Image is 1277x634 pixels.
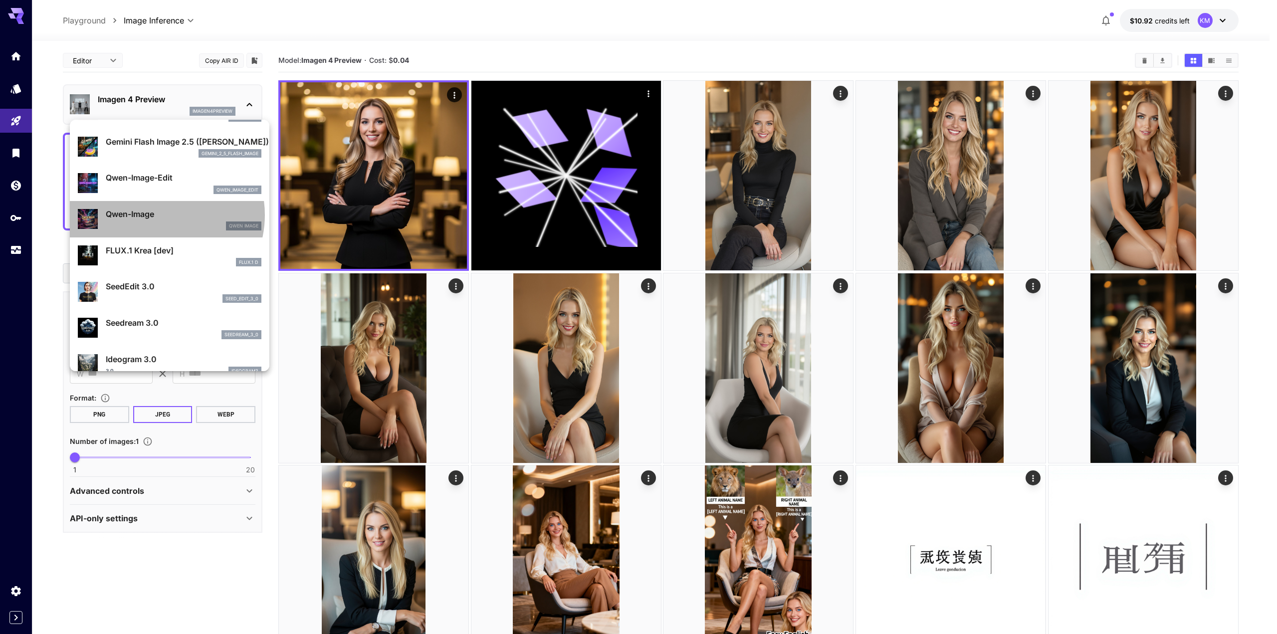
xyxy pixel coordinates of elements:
[239,259,258,266] p: FLUX.1 D
[78,204,261,234] div: Qwen-ImageQwen Image
[106,353,261,365] p: Ideogram 3.0
[106,244,261,256] p: FLUX.1 Krea [dev]
[78,276,261,307] div: SeedEdit 3.0seed_edit_3_0
[78,349,261,380] div: Ideogram 3.03.0ideogram3
[106,367,114,375] p: 3.0
[78,168,261,198] div: Qwen-Image-Editqwen_image_edit
[231,368,258,375] p: ideogram3
[225,295,258,302] p: seed_edit_3_0
[224,331,258,338] p: seedream_3_0
[106,280,261,292] p: SeedEdit 3.0
[78,313,261,343] div: Seedream 3.0seedream_3_0
[106,317,261,329] p: Seedream 3.0
[78,240,261,271] div: FLUX.1 Krea [dev]FLUX.1 D
[106,172,261,184] p: Qwen-Image-Edit
[202,150,258,157] p: gemini_2_5_flash_image
[216,187,258,194] p: qwen_image_edit
[78,132,261,162] div: Gemini Flash Image 2.5 ([PERSON_NAME])gemini_2_5_flash_image
[229,222,258,229] p: Qwen Image
[106,136,261,148] p: Gemini Flash Image 2.5 ([PERSON_NAME])
[106,208,261,220] p: Qwen-Image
